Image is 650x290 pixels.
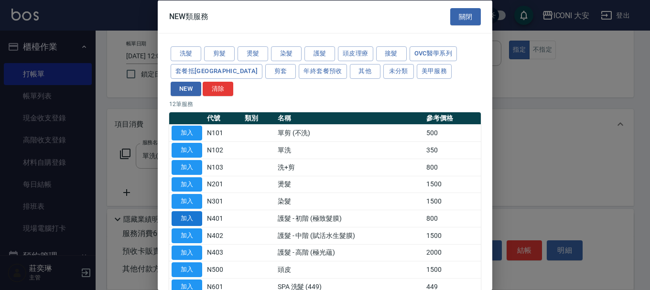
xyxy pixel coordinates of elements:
[172,160,202,174] button: 加入
[172,228,202,243] button: 加入
[275,112,424,125] th: 名稱
[271,46,302,61] button: 染髮
[172,262,202,277] button: 加入
[338,46,373,61] button: 頭皮理療
[424,112,481,125] th: 參考價格
[242,112,275,125] th: 類別
[424,210,481,227] td: 800
[275,227,424,244] td: 護髮 - 中階 (賦活水生髮膜)
[383,64,414,78] button: 未分類
[171,46,201,61] button: 洗髮
[238,46,268,61] button: 燙髮
[424,141,481,159] td: 350
[205,210,242,227] td: N401
[169,100,481,108] p: 12 筆服務
[205,261,242,278] td: N500
[275,159,424,176] td: 洗+剪
[275,193,424,210] td: 染髮
[376,46,407,61] button: 接髮
[417,64,452,78] button: 美甲服務
[350,64,380,78] button: 其他
[172,245,202,260] button: 加入
[172,177,202,192] button: 加入
[304,46,335,61] button: 護髮
[172,143,202,158] button: 加入
[203,81,233,96] button: 清除
[205,112,242,125] th: 代號
[275,141,424,159] td: 單洗
[172,126,202,140] button: 加入
[204,46,235,61] button: 剪髮
[275,124,424,141] td: 單剪 (不洗)
[299,64,347,78] button: 年終套餐預收
[172,194,202,209] button: 加入
[205,244,242,261] td: N403
[275,244,424,261] td: 護髮 - 高階 (極光蘊)
[169,11,208,21] span: NEW類服務
[265,64,296,78] button: 剪套
[205,193,242,210] td: N301
[205,141,242,159] td: N102
[275,176,424,193] td: 燙髮
[205,227,242,244] td: N402
[171,81,201,96] button: NEW
[172,211,202,226] button: 加入
[424,244,481,261] td: 2000
[205,159,242,176] td: N103
[424,261,481,278] td: 1500
[205,124,242,141] td: N101
[450,8,481,25] button: 關閉
[275,261,424,278] td: 頭皮
[424,159,481,176] td: 800
[410,46,457,61] button: ovc醫學系列
[275,210,424,227] td: 護髮 - 初階 (極致髮膜)
[424,227,481,244] td: 1500
[424,176,481,193] td: 1500
[424,124,481,141] td: 500
[171,64,262,78] button: 套餐抵[GEOGRAPHIC_DATA]
[205,176,242,193] td: N201
[424,193,481,210] td: 1500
